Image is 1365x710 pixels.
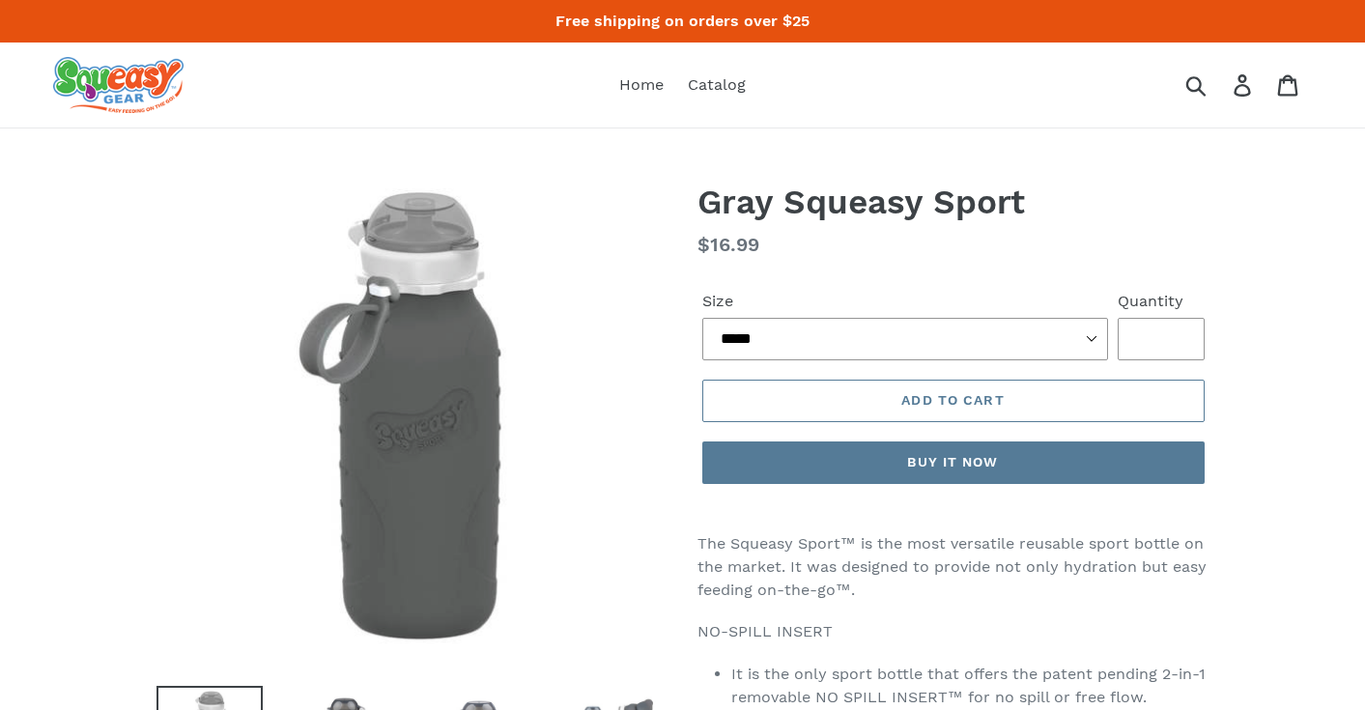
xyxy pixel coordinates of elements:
a: Catalog [678,71,755,99]
a: Home [610,71,673,99]
label: Quantity [1118,290,1205,313]
img: squeasy gear snacker portable food pouch [53,57,184,113]
p: The Squeasy Sport™ is the most versatile reusable sport bottle on the market. It was designed to ... [697,532,1209,602]
h1: Gray Squeasy Sport [697,182,1209,222]
button: Buy it now [702,441,1205,484]
span: Home [619,75,664,95]
span: Catalog [688,75,746,95]
li: It is the only sport bottle that offers the patent pending 2-in-1 removable NO SPILL INSERT™ for ... [731,663,1209,709]
button: Add to cart [702,380,1205,422]
p: NO-SPILL INSERT [697,620,1209,643]
span: $16.99 [697,233,759,256]
input: Search [1192,64,1245,106]
span: Add to cart [901,392,1004,408]
label: Size [702,290,1108,313]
